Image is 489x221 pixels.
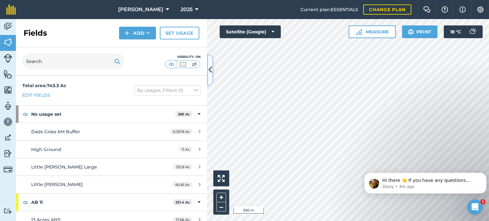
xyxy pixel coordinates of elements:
[16,194,207,211] div: AB 11231.4 Ac
[22,83,66,88] strong: Total area : 743.3 Ac
[22,92,50,99] a: Edit fields
[467,199,483,215] iframe: Intercom live chat
[16,141,207,158] a: High Ground11 Ac
[21,18,117,24] p: Hi there 👋 If you have any questions about our pricing or which plan is right for you, I’m here t...
[178,112,190,116] strong: 285 Ac
[4,54,12,63] img: svg+xml;base64,PD94bWwgdmVyc2lvbj0iMS4wIiBlbmNvZGluZz0idXRmLTgiPz4KPCEtLSBHZW5lcmF0b3I6IEFkb2JlIE...
[466,25,479,38] img: svg+xml;base64,PD94bWwgdmVyc2lvbj0iMS4wIiBlbmNvZGluZz0idXRmLTgiPz4KPCEtLSBHZW5lcmF0b3I6IEFkb2JlIE...
[450,25,461,38] span: 18 ° C
[6,4,16,15] img: fieldmargin Logo
[4,165,12,174] img: svg+xml;base64,PD94bWwgdmVyc2lvbj0iMS4wIiBlbmNvZGluZz0idXRmLTgiPz4KPCEtLSBHZW5lcmF0b3I6IEFkb2JlIE...
[31,106,175,123] strong: No usage set
[459,6,466,13] img: svg+xml;base64,PHN2ZyB4bWxucz0iaHR0cDovL3d3dy53My5vcmcvMjAwMC9zdmciIHdpZHRoPSIxNyIgaGVpZ2h0PSIxNy...
[444,25,483,38] button: 18 °C
[402,25,438,38] button: Print
[21,24,117,30] p: Message from Daisy, sent 3m ago
[4,85,12,95] img: svg+xml;base64,PHN2ZyB4bWxucz0iaHR0cDovL3d3dy53My5vcmcvMjAwMC9zdmciIHdpZHRoPSI1NiIgaGVpZ2h0PSI2MC...
[4,208,12,214] img: svg+xml;base64,PD94bWwgdmVyc2lvbj0iMS4wIiBlbmNvZGluZz0idXRmLTgiPz4KPCEtLSBHZW5lcmF0b3I6IEFkb2JlIE...
[179,147,192,152] span: 11 Ac
[165,54,201,59] div: Visibility: On
[31,194,173,211] strong: AB 11
[4,22,12,31] img: svg+xml;base64,PD94bWwgdmVyc2lvbj0iMS4wIiBlbmNvZGluZz0idXRmLTgiPz4KPCEtLSBHZW5lcmF0b3I6IEFkb2JlIE...
[349,25,396,38] button: Measure
[4,101,12,111] img: svg+xml;base64,PD94bWwgdmVyc2lvbj0iMS4wIiBlbmNvZGluZz0idXRmLTgiPz4KPCEtLSBHZW5lcmF0b3I6IEFkb2JlIE...
[480,199,485,204] span: 1
[423,6,431,13] img: Two speech bubbles overlapping with the left bubble in the forefront
[114,58,120,65] img: svg+xml;base64,PHN2ZyB4bWxucz0iaHR0cDovL3d3dy53My5vcmcvMjAwMC9zdmciIHdpZHRoPSIxOSIgaGVpZ2h0PSIyNC...
[216,193,226,202] button: +
[179,61,187,67] img: svg+xml;base64,PHN2ZyB4bWxucz0iaHR0cDovL3d3dy53My5vcmcvMjAwMC9zdmciIHdpZHRoPSI1MCIgaGVpZ2h0PSI0MC...
[218,175,225,182] img: Four arrows, one pointing top left, one top right, one bottom right and the last bottom left
[118,6,163,13] span: [PERSON_NAME]
[16,158,207,176] a: Little [PERSON_NAME] Large212.8 Ac
[16,123,207,140] a: Dads Grass 6M Buffer0.3578 Ac
[125,29,129,37] img: svg+xml;base64,PHN2ZyB4bWxucz0iaHR0cDovL3d3dy53My5vcmcvMjAwMC9zdmciIHdpZHRoPSIxNCIgaGVpZ2h0PSIyNC...
[3,13,125,34] div: message notification from Daisy, 3m ago. Hi there 👋 If you have any questions about our pricing o...
[16,106,207,123] div: No usage set285 Ac
[4,38,12,47] img: svg+xml;base64,PHN2ZyB4bWxucz0iaHR0cDovL3d3dy53My5vcmcvMjAwMC9zdmciIHdpZHRoPSI1NiIgaGVpZ2h0PSI2MC...
[31,147,61,152] span: High Ground
[22,54,124,69] input: Search
[4,133,12,142] img: svg+xml;base64,PD94bWwgdmVyc2lvbj0iMS4wIiBlbmNvZGluZz0idXRmLTgiPz4KPCEtLSBHZW5lcmF0b3I6IEFkb2JlIE...
[160,27,199,39] a: Set usage
[134,85,201,95] button: By usages, Filters (1)
[170,129,192,134] span: 0.3578 Ac
[4,117,12,127] img: svg+xml;base64,PD94bWwgdmVyc2lvbj0iMS4wIiBlbmNvZGluZz0idXRmLTgiPz4KPCEtLSBHZW5lcmF0b3I6IEFkb2JlIE...
[301,6,358,13] span: Current plan : ESSENTIALS
[175,200,190,204] strong: 231.4 Ac
[173,164,192,169] span: 212.8 Ac
[477,6,484,13] img: A cog icon
[220,25,281,38] button: Satellite (Google)
[7,19,18,29] img: Profile image for Daisy
[24,28,47,38] h2: Fields
[363,4,411,15] a: Change plan
[216,202,226,211] button: –
[356,29,362,35] img: Ruler icon
[441,6,449,13] img: A question mark icon
[23,198,28,206] img: svg+xml;base64,PHN2ZyB4bWxucz0iaHR0cDovL3d3dy53My5vcmcvMjAwMC9zdmciIHdpZHRoPSIxOCIgaGVpZ2h0PSIyNC...
[31,164,97,170] span: Little [PERSON_NAME] Large
[167,61,175,67] img: svg+xml;base64,PHN2ZyB4bWxucz0iaHR0cDovL3d3dy53My5vcmcvMjAwMC9zdmciIHdpZHRoPSI1MCIgaGVpZ2h0PSI0MC...
[181,6,193,13] span: 2025
[4,69,12,79] img: svg+xml;base64,PHN2ZyB4bWxucz0iaHR0cDovL3d3dy53My5vcmcvMjAwMC9zdmciIHdpZHRoPSI1NiIgaGVpZ2h0PSI2MC...
[190,61,198,67] img: svg+xml;base64,PHN2ZyB4bWxucz0iaHR0cDovL3d3dy53My5vcmcvMjAwMC9zdmciIHdpZHRoPSI1MCIgaGVpZ2h0PSI0MC...
[23,110,28,118] img: svg+xml;base64,PHN2ZyB4bWxucz0iaHR0cDovL3d3dy53My5vcmcvMjAwMC9zdmciIHdpZHRoPSIxOCIgaGVpZ2h0PSIyNC...
[31,182,83,187] span: Little [PERSON_NAME]
[119,27,156,39] button: Add
[362,159,489,204] iframe: Intercom notifications message
[173,182,192,187] span: 60.81 Ac
[4,149,12,158] img: svg+xml;base64,PD94bWwgdmVyc2lvbj0iMS4wIiBlbmNvZGluZz0idXRmLTgiPz4KPCEtLSBHZW5lcmF0b3I6IEFkb2JlIE...
[408,28,414,36] img: svg+xml;base64,PHN2ZyB4bWxucz0iaHR0cDovL3d3dy53My5vcmcvMjAwMC9zdmciIHdpZHRoPSIxOSIgaGVpZ2h0PSIyNC...
[16,176,207,193] a: Little [PERSON_NAME]60.81 Ac
[31,129,80,135] span: Dads Grass 6M Buffer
